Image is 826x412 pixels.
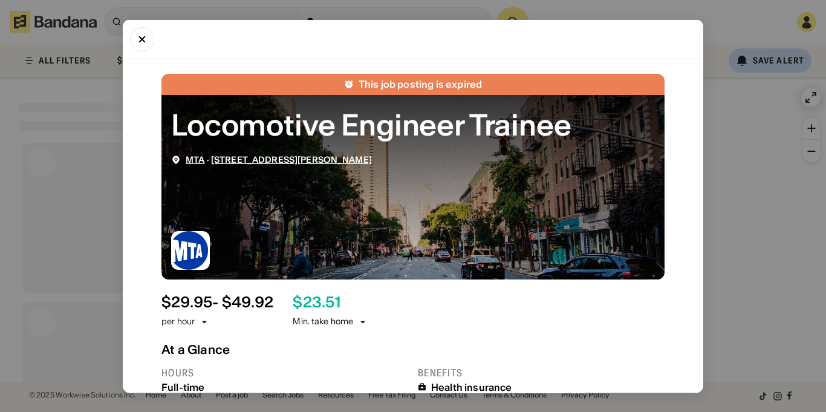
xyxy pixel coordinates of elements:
[211,154,372,165] a: [STREET_ADDRESS][PERSON_NAME]
[171,104,655,145] div: Locomotive Engineer Trainee
[161,293,273,311] div: $ 29.95 - $49.92
[171,231,210,269] img: MTA logo
[130,27,154,51] button: Close
[293,316,368,328] div: Min. take home
[161,342,665,356] div: At a Glance
[161,381,408,393] div: Full-time
[418,366,665,379] div: Benefits
[431,381,512,393] div: Health insurance
[161,316,195,328] div: per hour
[186,154,372,165] div: ·
[161,366,408,379] div: Hours
[186,154,204,165] a: MTA
[359,78,482,90] div: This job posting is expired
[293,293,340,311] div: $ 23.51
